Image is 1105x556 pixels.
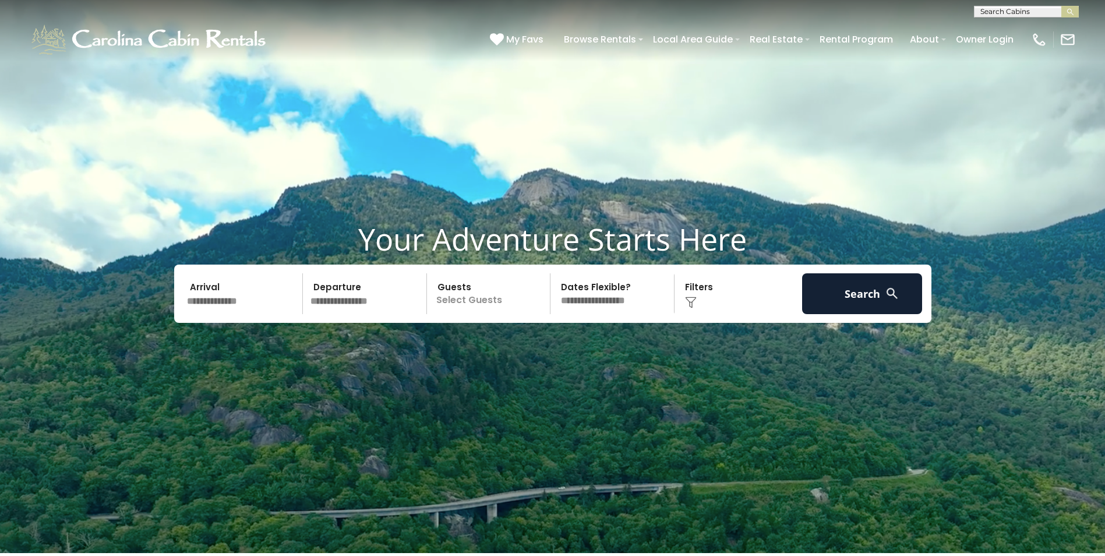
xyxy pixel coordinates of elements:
[430,273,550,314] p: Select Guests
[685,297,697,308] img: filter--v1.png
[904,29,945,50] a: About
[885,286,899,301] img: search-regular-white.png
[506,32,543,47] span: My Favs
[647,29,739,50] a: Local Area Guide
[1031,31,1047,48] img: phone-regular-white.png
[950,29,1019,50] a: Owner Login
[29,22,271,57] img: White-1-1-2.png
[802,273,923,314] button: Search
[1060,31,1076,48] img: mail-regular-white.png
[744,29,809,50] a: Real Estate
[814,29,899,50] a: Rental Program
[558,29,642,50] a: Browse Rentals
[490,32,546,47] a: My Favs
[9,221,1096,257] h1: Your Adventure Starts Here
